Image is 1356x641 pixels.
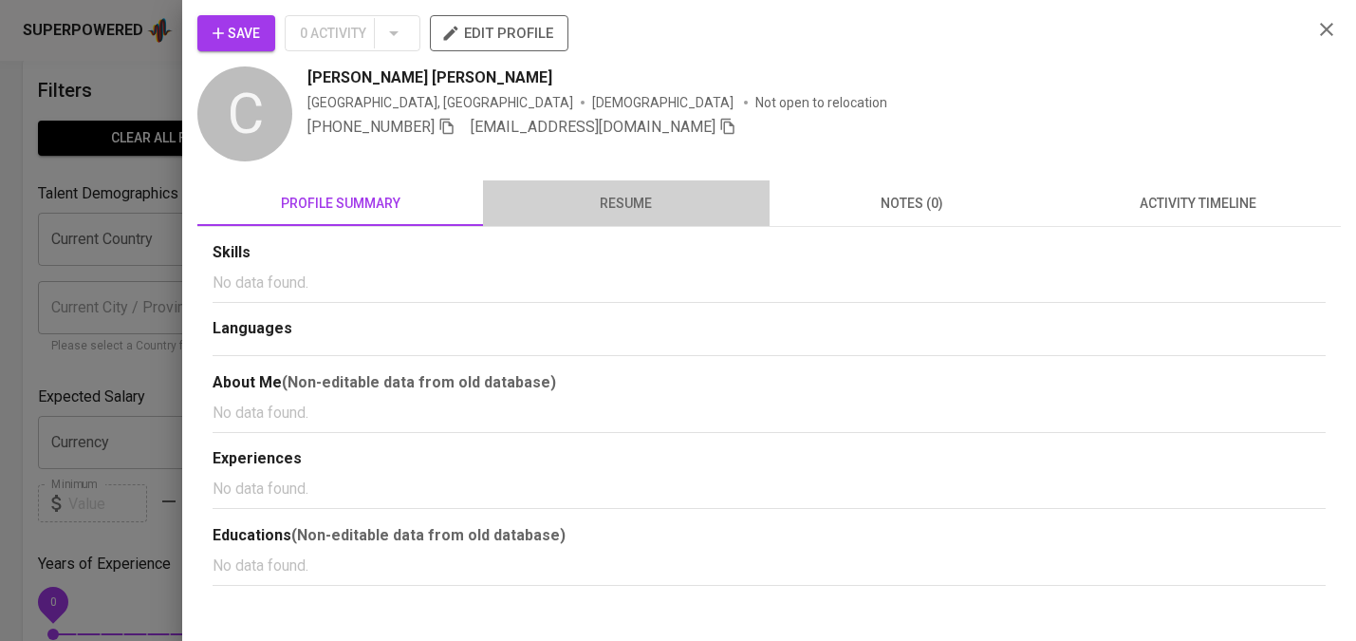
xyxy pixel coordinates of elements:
[471,118,715,136] span: [EMAIL_ADDRESS][DOMAIN_NAME]
[430,25,568,40] a: edit profile
[213,272,1326,294] p: No data found.
[213,478,1326,500] p: No data found.
[781,192,1044,216] span: notes (0)
[213,22,260,46] span: Save
[307,118,435,136] span: [PHONE_NUMBER]
[197,66,292,161] div: C
[213,524,1326,547] div: Educations
[307,93,573,112] div: [GEOGRAPHIC_DATA], [GEOGRAPHIC_DATA]
[213,402,1326,424] p: No data found.
[197,15,275,51] button: Save
[494,192,757,216] span: resume
[209,192,472,216] span: profile summary
[213,448,1326,470] div: Experiences
[213,555,1326,577] p: No data found.
[213,318,1326,340] div: Languages
[1067,192,1329,216] span: activity timeline
[755,93,887,112] p: Not open to relocation
[307,66,552,89] span: [PERSON_NAME] [PERSON_NAME]
[445,21,553,46] span: edit profile
[282,373,556,391] b: (Non-editable data from old database)
[213,242,1326,264] div: Skills
[592,93,736,112] span: [DEMOGRAPHIC_DATA]
[291,526,566,544] b: (Non-editable data from old database)
[430,15,568,51] button: edit profile
[213,371,1326,394] div: About Me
